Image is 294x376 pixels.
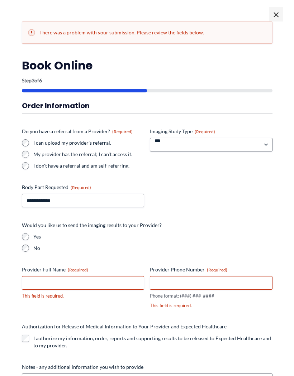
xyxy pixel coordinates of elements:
label: Provider Phone Number [150,266,272,273]
div: This field is required. [22,293,144,299]
div: Phone format: (###) ###-#### [150,293,272,299]
label: I authorize my information, order, reports and supporting results to be released to Expected Heal... [33,335,272,349]
label: Yes [33,233,272,240]
h2: Book Online [22,58,272,73]
span: 3 [32,77,34,83]
label: Body Part Requested [22,184,144,191]
span: 6 [39,77,42,83]
label: My provider has the referral; I can't access it. [33,151,144,158]
span: (Required) [207,267,227,273]
label: I can upload my provider's referral. [33,139,144,146]
span: (Required) [71,185,91,190]
span: (Required) [112,129,133,134]
label: Imaging Study Type [150,128,272,135]
span: (Required) [195,129,215,134]
label: No [33,245,272,252]
span: × [269,7,283,21]
legend: Would you like us to send the imaging results to your Provider? [22,222,162,229]
span: (Required) [68,267,88,273]
h3: Order Information [22,101,272,110]
legend: Authorization for Release of Medical Information to Your Provider and Expected Healthcare [22,323,227,330]
label: I don't have a referral and am self-referring. [33,162,144,169]
p: Step of [22,78,272,83]
legend: Do you have a referral from a Provider? [22,128,133,135]
label: Notes - any additional information you wish to provide [22,363,272,371]
div: This field is required. [150,302,272,309]
label: Provider Full Name [22,266,144,273]
h2: There was a problem with your submission. Please review the fields below. [28,29,266,36]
